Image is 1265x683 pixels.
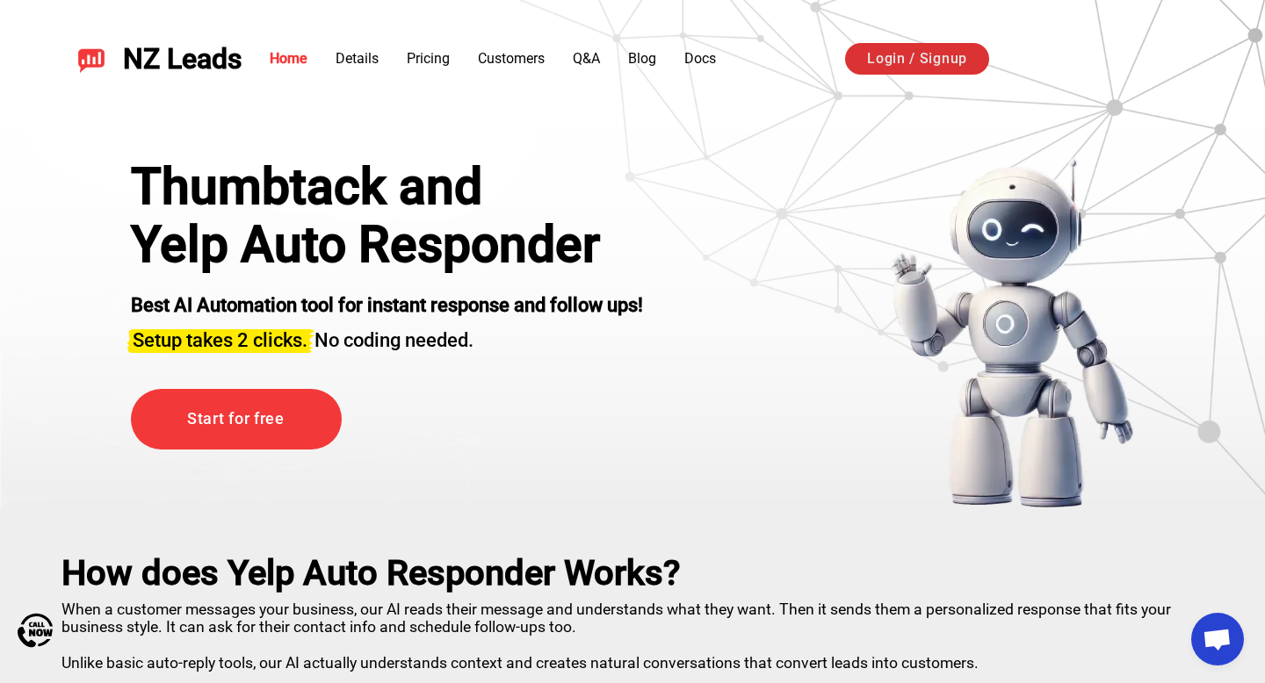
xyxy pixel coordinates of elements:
a: Blog [628,50,656,67]
div: Open chat [1191,613,1244,665]
p: When a customer messages your business, our AI reads their message and understands what they want... [61,593,1204,672]
iframe: Sign in with Google Button [1007,40,1211,79]
a: Pricing [407,50,450,67]
span: Setup takes 2 clicks. [133,329,307,351]
img: Call Now [18,613,53,648]
h3: No coding needed. [131,319,643,354]
div: Thumbtack and [131,158,643,216]
img: yelp bot [890,158,1135,509]
a: Home [270,50,307,67]
a: Details [336,50,379,67]
h1: Yelp Auto Responder [131,216,643,274]
a: Docs [684,50,716,67]
img: NZ Leads logo [77,45,105,73]
a: Start for free [131,389,342,449]
a: Customers [478,50,545,67]
a: Login / Signup [845,43,989,75]
span: NZ Leads [123,43,242,75]
strong: Best AI Automation tool for instant response and follow ups! [131,294,643,316]
h2: How does Yelp Auto Responder Works? [61,553,1204,593]
a: Q&A [573,50,600,67]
